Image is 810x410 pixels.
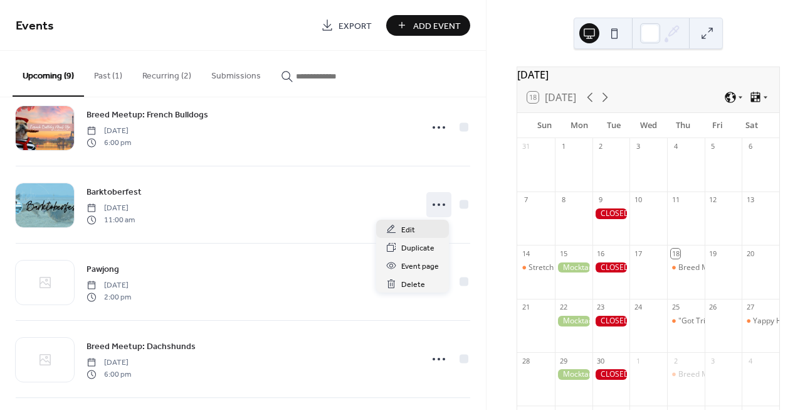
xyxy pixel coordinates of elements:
a: Export [312,15,381,36]
span: 2:00 pm [87,291,131,303]
span: 11:00 am [87,214,135,225]
span: [DATE] [87,357,131,369]
div: 16 [596,249,606,258]
div: Yappy Hour [753,316,794,326]
div: 22 [559,303,568,312]
div: 2 [596,142,606,151]
span: [DATE] [87,126,131,137]
div: 4 [745,356,755,365]
div: Thu [666,113,700,138]
div: 29 [559,356,568,365]
div: Yappy Hour [742,316,779,326]
a: Pawjong [87,262,119,276]
div: Wed [631,113,666,138]
a: Breed Meetup: French Bulldogs [87,107,208,122]
button: Recurring (2) [132,51,201,95]
div: 12 [708,195,718,205]
div: Tue [596,113,631,138]
span: Barktoberfest [87,186,142,199]
div: Sat [735,113,769,138]
div: 24 [633,303,643,312]
span: [DATE] [87,203,135,214]
div: 13 [745,195,755,205]
div: 31 [521,142,530,151]
div: CLOSED [592,208,630,219]
div: 21 [521,303,530,312]
div: Mocktail Monday [555,262,592,273]
div: 1 [633,356,643,365]
div: CLOSED [592,316,630,326]
div: 6 [745,142,755,151]
div: CLOSED [592,262,630,273]
div: Breed Meetup: Labrador Retrievers [678,262,802,273]
div: Mon [562,113,596,138]
div: 8 [559,195,568,205]
div: 9 [596,195,606,205]
div: Sun [527,113,562,138]
span: Delete [401,278,425,291]
div: [DATE] [517,67,779,82]
div: 14 [521,249,530,258]
span: 6:00 pm [87,369,131,380]
div: 1 [559,142,568,151]
span: Export [339,19,372,33]
button: Past (1) [84,51,132,95]
div: CLOSED [592,369,630,380]
div: 10 [633,195,643,205]
div: Fri [700,113,735,138]
a: Barktoberfest [87,185,142,199]
div: Breed Meetup: French Bulldogs [667,369,705,380]
span: Add Event [413,19,461,33]
div: 5 [708,142,718,151]
span: Breed Meetup: French Bulldogs [87,109,208,122]
div: 2 [671,356,680,365]
button: Submissions [201,51,271,95]
span: Edit [401,224,415,237]
span: 6:00 pm [87,137,131,148]
span: Events [16,14,54,38]
div: 7 [521,195,530,205]
span: Breed Meetup: Dachshunds [87,340,196,353]
div: 4 [671,142,680,151]
div: 27 [745,303,755,312]
div: 11 [671,195,680,205]
div: 26 [708,303,718,312]
div: Breed Meetup: French Bulldogs [678,369,788,380]
div: 3 [633,142,643,151]
button: Upcoming (9) [13,51,84,97]
span: [DATE] [87,280,131,291]
span: Duplicate [401,242,434,255]
span: Event page [401,260,439,273]
div: "Got Tricks?" Workshop [667,316,705,326]
div: Stretch @ Fetch: Puppy Yoga [517,262,555,273]
span: Pawjong [87,263,119,276]
div: 25 [671,303,680,312]
div: 3 [708,356,718,365]
div: "Got Tricks?" Workshop [678,316,760,326]
div: 30 [596,356,606,365]
div: 28 [521,356,530,365]
button: Add Event [386,15,470,36]
div: 15 [559,249,568,258]
a: Breed Meetup: Dachshunds [87,339,196,353]
div: 17 [633,249,643,258]
div: Mocktail Monday [555,369,592,380]
div: 20 [745,249,755,258]
div: 23 [596,303,606,312]
div: 19 [708,249,718,258]
div: 18 [671,249,680,258]
div: Breed Meetup: Labrador Retrievers [667,262,705,273]
div: Stretch @ Fetch: Puppy Yoga [529,262,628,273]
div: Mocktail Monday [555,316,592,326]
